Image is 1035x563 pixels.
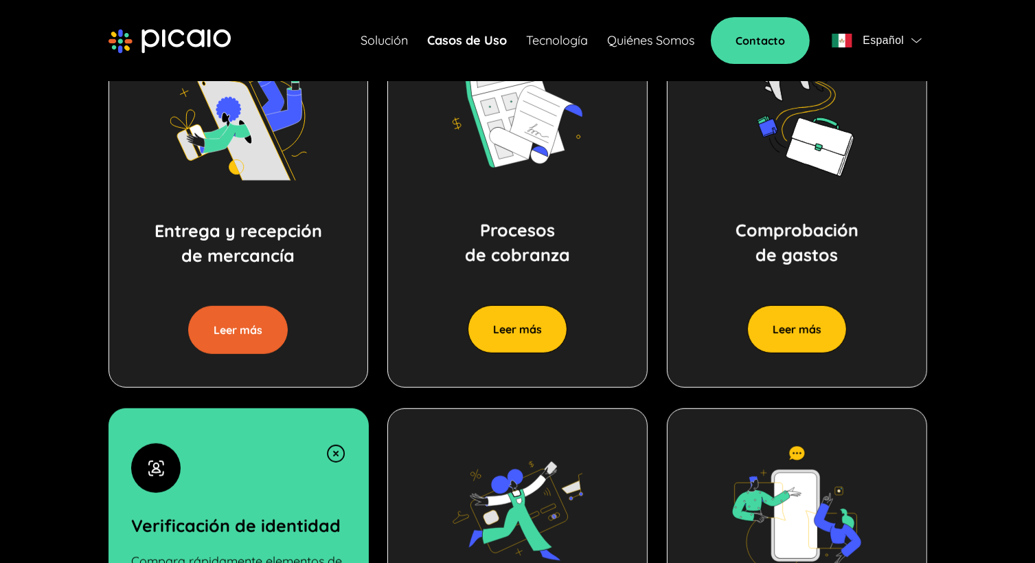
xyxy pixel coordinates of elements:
p: Procesos de cobranza [465,218,570,267]
p: Entrega y recepción de mercancía [155,219,322,268]
a: Casos de Uso [427,31,507,50]
img: image [728,43,865,180]
p: Comprobación de gastos [736,218,858,267]
a: Contacto [711,17,810,64]
button: Leer más [188,306,288,354]
img: flag [832,34,852,47]
p: Verificación de identidad [131,514,346,538]
img: image [449,43,587,180]
img: image [170,43,307,181]
img: close-icon [325,443,345,464]
img: picaio-logo [109,29,231,54]
button: flagEspañolflag [826,27,926,54]
a: Tecnología [526,31,588,50]
a: Quiénes Somos [607,31,694,50]
a: Solución [361,31,408,50]
img: card-icon [131,443,181,493]
span: Español [863,31,904,50]
button: Leer más [468,305,567,353]
button: Leer más [747,305,847,353]
img: flag [911,38,922,43]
